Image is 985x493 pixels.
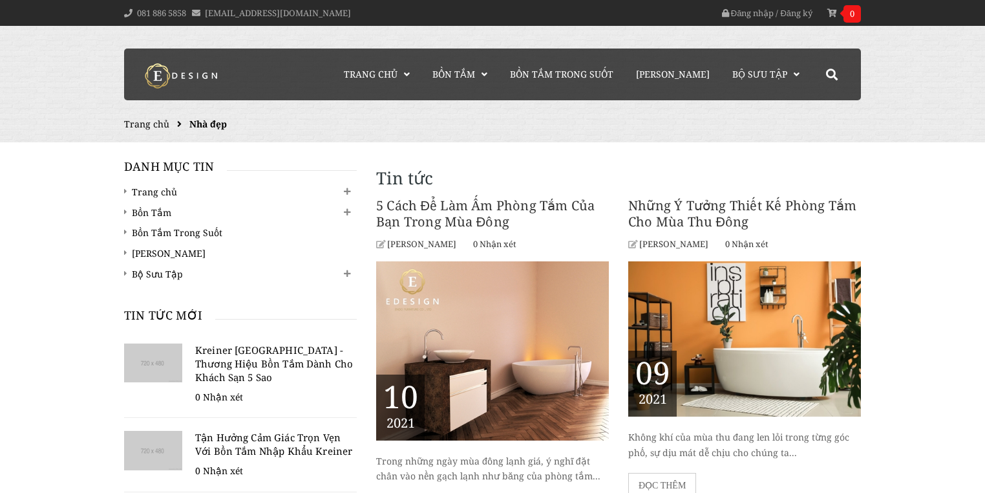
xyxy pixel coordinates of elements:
img: logo Kreiner Germany - Edesign Interior [134,63,231,89]
a: [PERSON_NAME] [626,49,719,100]
span: Bộ Sưu Tập [732,68,787,80]
a: Trang chủ [127,184,354,200]
span: 10 [383,381,418,412]
a: Những Ý Tưởng Thiết Kế Phòng Tắm Cho Mùa Thu Đông [628,197,856,230]
span: 2021 [387,414,415,432]
a: Trang chủ [334,49,419,100]
span: [PERSON_NAME] [376,238,469,250]
a: [PERSON_NAME] [127,246,354,261]
img: Tận Hưởng Cảm Giác Trọn Vẹn Với Bồn Tắm Nhập Khẩu Kreiner [124,431,182,470]
a: Kreiner [GEOGRAPHIC_DATA] - Thương Hiệu Bồn Tắm Dành Cho Khách Sạn 5 Sao [195,344,353,384]
h1: Tin tức [376,159,861,197]
a: 5 Cách Để Làm Ấm Phòng Tắm Của Bạn Trong Mùa Đông [376,197,595,230]
span: Nhà đẹp [189,118,227,130]
a: Bộ Sưu Tập [127,267,354,282]
div: Không khí của mùa thu đang len lỏi trong từng góc phố, sự dịu mát dễ chịu cho chúng ta... [628,430,861,461]
a: Bồn Tắm Trong Suốt [127,225,354,241]
span: 0 Nhận xét [724,238,781,250]
span: 0 Nhận xét [195,391,243,403]
span: 0 Nhận xét [195,465,243,477]
a: [EMAIL_ADDRESS][DOMAIN_NAME] [205,7,351,19]
span: Bồn Tắm [432,68,475,80]
span: 0 [843,5,861,23]
span: Bồn Tắm Trong Suốt [510,68,613,80]
span: [PERSON_NAME] [628,238,721,250]
a: 081 886 5858 [137,7,186,19]
a: Tin tức mới [124,307,202,323]
a: Tận Hưởng Cảm Giác Trọn Vẹn Với Bồn Tắm Nhập Khẩu Kreiner [195,431,352,457]
span: 2021 [639,390,667,408]
a: Bồn Tắm [423,49,497,100]
span: 0 Nhận xét [472,238,529,250]
img: Những Ý Tưởng Thiết Kế Phòng Tắm Cho Mùa Thu Đông [628,261,861,417]
a: Bộ Sưu Tập [723,49,809,100]
img: 5 Cách Để Làm Ấm Phòng Tắm Của Bạn Trong Mùa Đông [376,261,609,441]
span: Trang chủ [344,68,397,80]
span: / [776,7,778,19]
a: Bồn Tắm [127,205,354,221]
span: [PERSON_NAME] [636,68,710,80]
span: 09 [635,357,670,388]
a: Trang chủ [124,118,169,130]
div: Trong những ngày mùa đông lạnh giá, ý nghĩ đặt chân vào nền gạch lạnh như băng của phòng tắm... [376,454,609,485]
img: Kreiner Germany - Thương Hiệu Bồn Tắm Dành Cho Khách Sạn 5 Sao [124,344,182,382]
a: Bồn Tắm Trong Suốt [500,49,623,100]
span: Danh mục tin [124,159,214,174]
